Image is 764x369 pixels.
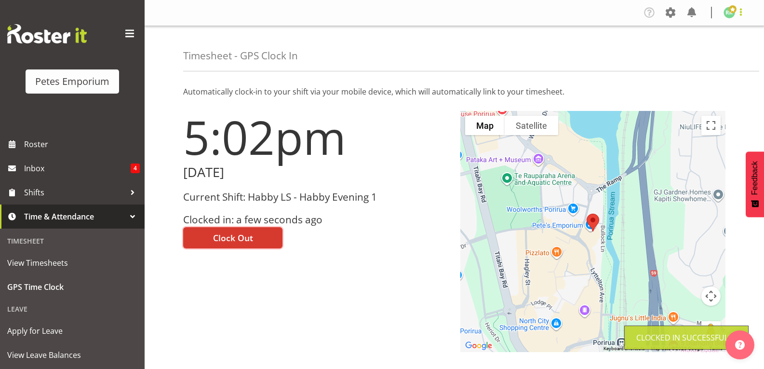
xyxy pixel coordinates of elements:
[7,324,137,338] span: Apply for Leave
[701,287,721,306] button: Map camera controls
[35,74,109,89] div: Petes Emporium
[505,116,558,135] button: Show satellite imagery
[746,151,764,217] button: Feedback - Show survey
[465,116,505,135] button: Show street map
[24,209,125,224] span: Time & Attendance
[2,343,142,367] a: View Leave Balances
[183,50,298,61] h4: Timesheet - GPS Clock In
[463,340,495,352] img: Google
[7,348,137,362] span: View Leave Balances
[7,256,137,270] span: View Timesheets
[2,319,142,343] a: Apply for Leave
[735,340,745,350] img: help-xxl-2.png
[183,191,449,203] h3: Current Shift: Habby LS - Habby Evening 1
[24,161,131,176] span: Inbox
[7,280,137,294] span: GPS Time Clock
[24,137,140,151] span: Roster
[751,161,759,195] span: Feedback
[131,164,140,173] span: 4
[701,321,721,341] button: Drag Pegman onto the map to open Street View
[2,299,142,319] div: Leave
[183,111,449,163] h1: 5:02pm
[183,86,725,97] p: Automatically clock-in to your shift via your mobile device, which will automatically link to you...
[2,251,142,275] a: View Timesheets
[603,345,645,352] button: Keyboard shortcuts
[183,165,449,180] h2: [DATE]
[636,332,737,343] div: Clocked in Successfully
[701,116,721,135] button: Toggle fullscreen view
[24,185,125,200] span: Shifts
[724,7,735,18] img: ruth-robertson-taylor722.jpg
[2,275,142,299] a: GPS Time Clock
[183,227,282,248] button: Clock Out
[7,24,87,43] img: Rosterit website logo
[2,231,142,251] div: Timesheet
[213,232,253,244] span: Clock Out
[463,340,495,352] a: Open this area in Google Maps (opens a new window)
[183,214,449,225] h3: Clocked in: a few seconds ago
